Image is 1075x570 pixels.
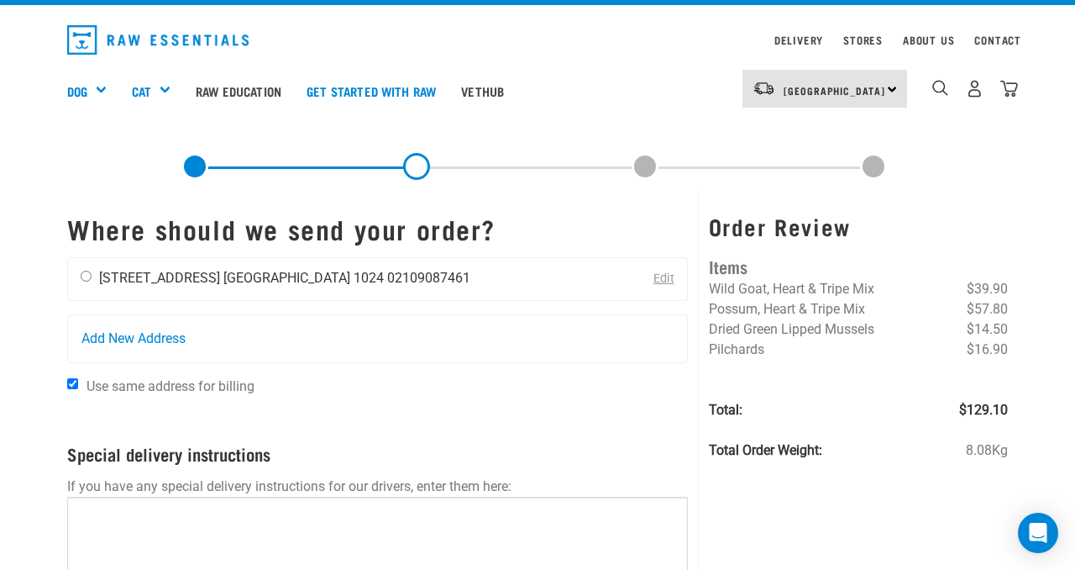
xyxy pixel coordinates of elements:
[932,80,948,96] img: home-icon-1@2x.png
[709,442,822,458] strong: Total Order Weight:
[903,37,954,43] a: About Us
[67,378,78,389] input: Use same address for billing
[774,37,823,43] a: Delivery
[974,37,1021,43] a: Contact
[1018,513,1058,553] div: Open Intercom Messenger
[709,341,764,357] span: Pilchards
[967,299,1008,319] span: $57.80
[67,477,688,497] p: If you have any special delivery instructions for our drivers, enter them here:
[67,82,87,101] a: Dog
[653,272,674,286] a: Edit
[54,18,1021,61] nav: dropdown navigation
[966,80,983,98] img: user.png
[183,57,294,124] a: Raw Education
[784,87,885,93] span: [GEOGRAPHIC_DATA]
[81,329,186,349] span: Add New Address
[843,37,883,43] a: Stores
[132,82,151,101] a: Cat
[967,279,1008,299] span: $39.90
[966,441,1008,461] span: 8.08Kg
[709,253,1008,279] h4: Items
[709,321,874,337] span: Dried Green Lipped Mussels
[709,281,874,297] span: Wild Goat, Heart & Tripe Mix
[959,400,1008,420] span: $129.10
[67,214,688,244] h1: Where should we send your order?
[99,270,220,286] li: [STREET_ADDRESS]
[68,315,687,362] a: Add New Address
[448,57,517,124] a: Vethub
[709,301,865,317] span: Possum, Heart & Tripe Mix
[709,402,742,418] strong: Total:
[967,319,1008,340] span: $14.50
[67,444,688,463] h4: Special delivery instructions
[967,340,1008,360] span: $16.90
[67,25,249,55] img: Raw Essentials Logo
[87,378,254,394] span: Use same address for billing
[1000,80,1018,98] img: home-icon@2x.png
[752,81,775,96] img: van-moving.png
[387,270,470,286] li: 02109087461
[709,214,1008,240] h3: Order Review
[223,270,384,286] li: [GEOGRAPHIC_DATA] 1024
[294,57,448,124] a: Get started with Raw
